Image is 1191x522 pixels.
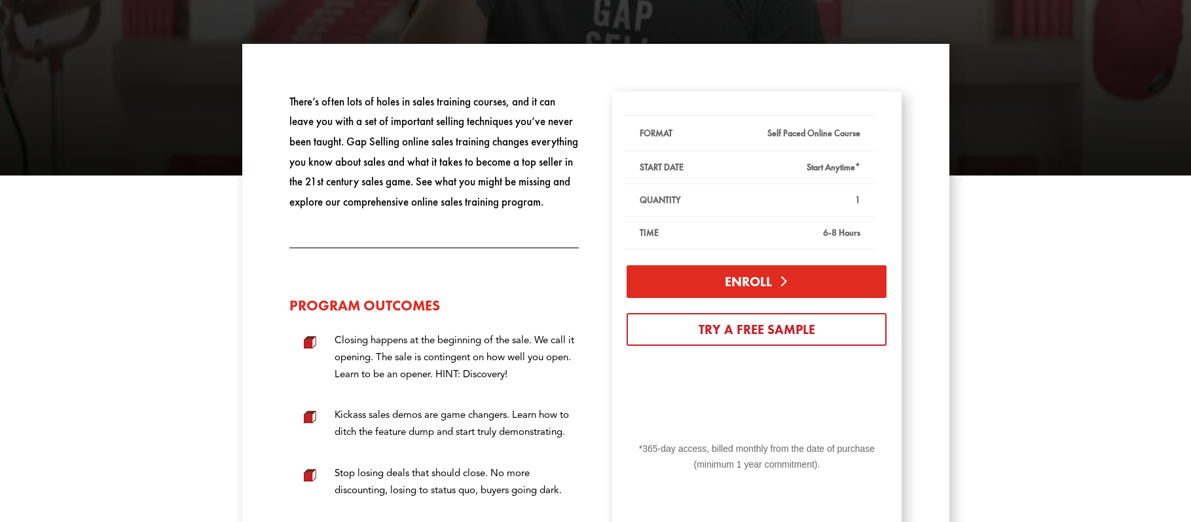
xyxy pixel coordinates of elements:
[289,92,579,212] p: There’s often lots of holes in sales training courses, and it can leave you with a set of importa...
[289,299,579,320] h3: Program Outcomes
[640,194,681,206] strong: QUANTITY
[299,406,579,440] li: Kickass sales demos are game changers. Learn how to ditch the feature dump and start truly demons...
[640,227,659,238] strong: TIME
[767,127,860,139] strong: Self Paced Online Course
[807,161,860,173] strong: Start Anytime*
[299,464,579,498] li: Stop losing deals that should close. No more discounting, losing to status quo, buyers going dark.
[823,227,860,238] strong: 6-8 Hours
[627,265,887,298] a: Enroll
[627,313,887,346] a: Try A Free Sample
[640,161,684,173] strong: START DATE
[299,331,579,382] li: Closing happens at the beginning of the sale. We call it opening. The sale is contingent on how w...
[640,127,672,139] strong: FORMAT
[624,441,889,473] p: *365-day access, billed monthly from the date of purchase (minimum 1 year commitment).
[855,194,860,206] strong: 1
